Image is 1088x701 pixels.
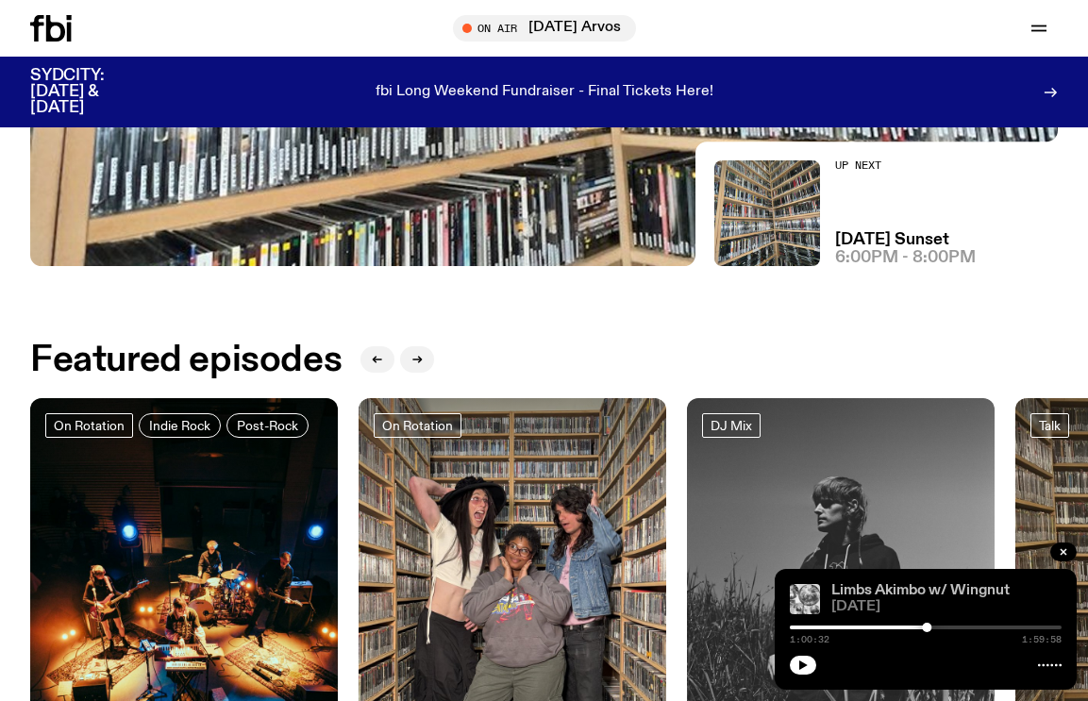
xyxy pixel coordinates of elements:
span: 1:59:58 [1022,635,1062,644]
span: 6:00pm - 8:00pm [835,250,976,266]
h3: SYDCITY: [DATE] & [DATE] [30,68,151,116]
a: DJ Mix [702,413,761,438]
span: DJ Mix [711,418,752,432]
span: Indie Rock [149,418,210,432]
img: Image from 'Domebooks: Reflecting on Domebook 2' by Lloyd Kahn [790,584,820,614]
a: Talk [1030,413,1069,438]
span: [DATE] [831,600,1062,614]
a: Indie Rock [139,413,221,438]
span: Talk [1039,418,1061,432]
span: 1:00:32 [790,635,829,644]
img: A corner shot of the fbi music library [714,160,820,266]
span: Post-Rock [237,418,298,432]
h2: Up Next [835,160,976,171]
a: Limbs Akimbo w/ Wingnut [831,583,1010,598]
a: Post-Rock [226,413,309,438]
h2: Featured episodes [30,343,342,377]
a: On Rotation [45,413,133,438]
button: On Air[DATE] Arvos [453,15,636,42]
a: On Rotation [374,413,461,438]
p: fbi Long Weekend Fundraiser - Final Tickets Here! [376,84,713,101]
span: On Rotation [382,418,453,432]
span: On Rotation [54,418,125,432]
a: [DATE] Sunset [835,232,949,248]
